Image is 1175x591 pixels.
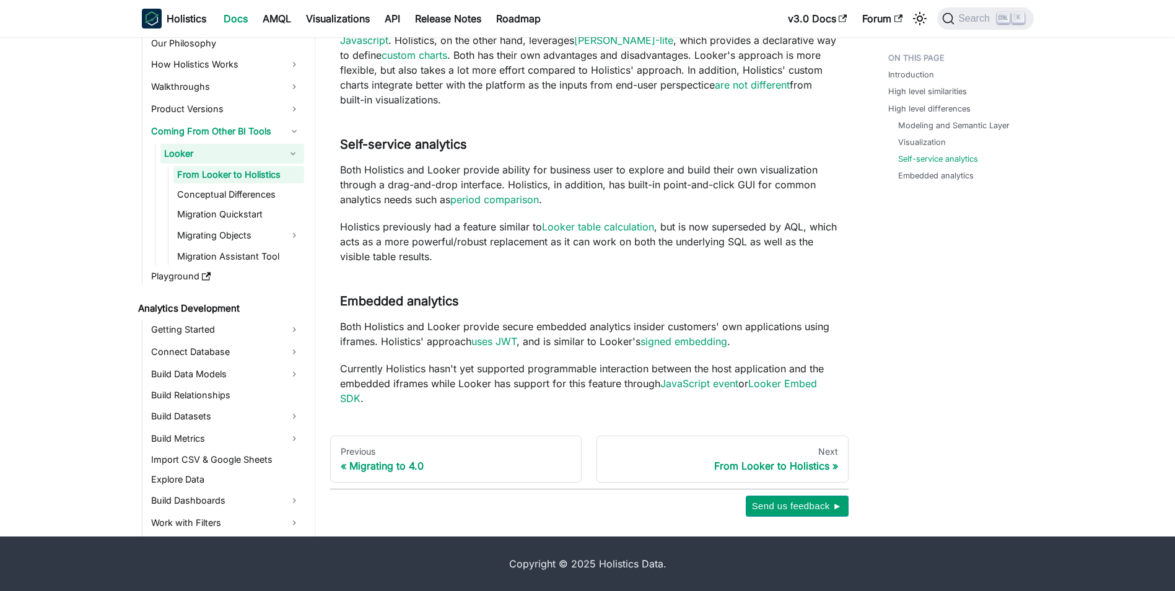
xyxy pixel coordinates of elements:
[898,170,974,182] a: Embedded analytics
[888,69,934,81] a: Introduction
[255,9,299,28] a: AMQL
[382,49,447,61] a: custom charts
[746,496,849,517] button: Send us feedback ►
[898,136,946,148] a: Visualization
[607,446,838,457] div: Next
[1012,12,1024,24] kbd: K
[160,144,282,164] a: Looker
[147,121,304,141] a: Coming From Other BI Tools
[330,436,849,483] nav: Docs pages
[147,364,304,384] a: Build Data Models
[596,436,849,483] a: NextFrom Looker to Holistics
[142,9,162,28] img: Holistics
[341,460,572,472] div: Migrating to 4.0
[340,361,839,406] p: Currently Holistics hasn't yet supported programmable interaction between the host application an...
[147,429,304,449] a: Build Metrics
[147,451,304,468] a: Import CSV & Google Sheets
[450,193,539,206] a: period comparison
[147,77,304,97] a: Walkthroughs
[134,300,304,317] a: Analytics Development
[471,335,517,348] a: uses JWT
[147,342,304,362] a: Connect Database
[574,34,673,46] a: [PERSON_NAME]-lite
[147,55,304,74] a: How Holistics Works
[142,9,206,28] a: HolisticsHolistics
[340,3,839,107] p: In terms of , both Holistics and Looker supports ways to build visualizations that are not suppor...
[855,9,910,28] a: Forum
[888,103,971,115] a: High level differences
[194,556,982,571] div: Copyright © 2025 Holistics Data.
[489,9,548,28] a: Roadmap
[173,225,304,245] a: Migrating Objects
[173,248,304,265] a: Migration Assistant Tool
[147,99,304,119] a: Product Versions
[341,446,572,457] div: Previous
[377,9,408,28] a: API
[607,460,838,472] div: From Looker to Holistics
[330,436,582,483] a: PreviousMigrating to 4.0
[299,9,377,28] a: Visualizations
[640,335,727,348] a: signed embedding
[147,406,304,426] a: Build Datasets
[147,268,304,285] a: Playground
[173,166,304,183] a: From Looker to Holistics
[898,120,1010,131] a: Modeling and Semantic Layer
[147,471,304,488] a: Explore Data
[147,387,304,404] a: Build Relationships
[173,186,304,203] a: Conceptual Differences
[340,137,839,152] h3: Self-service analytics
[147,535,304,555] a: Interact with Dashboards
[167,11,206,26] b: Holistics
[752,498,842,514] span: Send us feedback ►
[408,9,489,28] a: Release Notes
[937,7,1033,30] button: Search (Ctrl+K)
[173,206,304,223] a: Migration Quickstart
[282,144,304,164] button: Collapse sidebar category 'Looker'
[147,513,304,533] a: Work with Filters
[340,162,839,207] p: Both Holistics and Looker provide ability for business user to explore and build their own visual...
[340,319,839,349] p: Both Holistics and Looker provide secure embedded analytics insider customers' own applications u...
[147,35,304,52] a: Our Philosophy
[147,491,304,510] a: Build Dashboards
[910,9,930,28] button: Switch between dark and light mode (currently light mode)
[340,294,839,309] h3: Embedded analytics
[340,219,839,264] p: Holistics previously had a feature similar to , but is now superseded by AQL, which acts as a mor...
[147,320,304,339] a: Getting Started
[216,9,255,28] a: Docs
[780,9,855,28] a: v3.0 Docs
[542,221,654,233] a: Looker table calculation
[660,377,738,390] a: JavaScript event
[715,79,790,91] a: are not different
[954,13,997,24] span: Search
[898,153,978,165] a: Self-service analytics
[888,85,967,97] a: High level similarities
